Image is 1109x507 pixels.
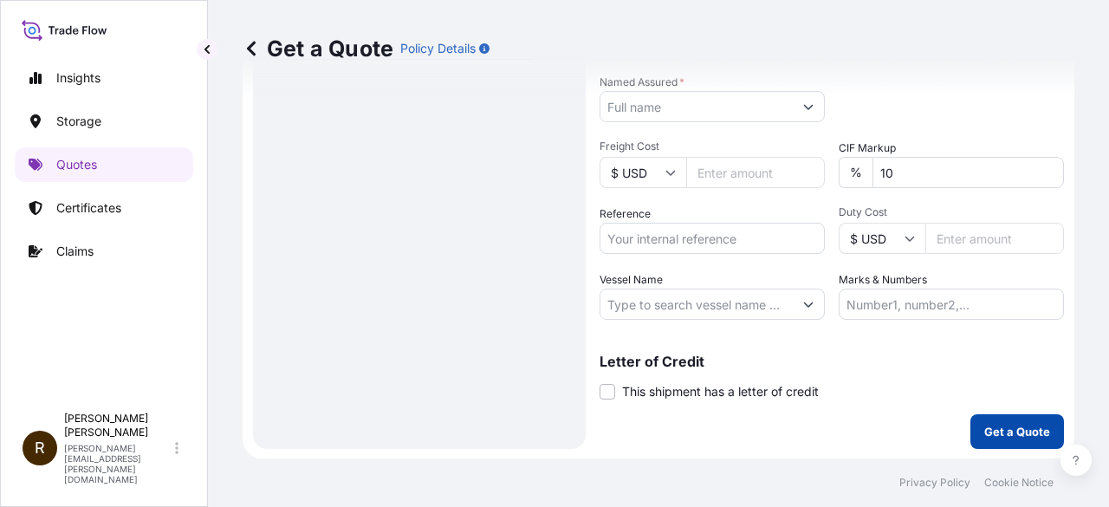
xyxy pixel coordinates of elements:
[15,234,193,269] a: Claims
[793,289,824,320] button: Show suggestions
[243,35,393,62] p: Get a Quote
[15,191,193,225] a: Certificates
[64,412,172,439] p: [PERSON_NAME] [PERSON_NAME]
[839,157,872,188] div: %
[984,423,1050,440] p: Get a Quote
[925,223,1064,254] input: Enter amount
[600,140,825,153] span: Freight Cost
[839,140,896,157] label: CIF Markup
[15,104,193,139] a: Storage
[15,147,193,182] a: Quotes
[600,223,825,254] input: Your internal reference
[35,439,45,457] span: R
[793,91,824,122] button: Show suggestions
[839,205,1064,219] span: Duty Cost
[600,354,1064,368] p: Letter of Credit
[600,271,663,289] label: Vessel Name
[64,443,172,484] p: [PERSON_NAME][EMAIL_ADDRESS][PERSON_NAME][DOMAIN_NAME]
[872,157,1064,188] input: Enter percentage
[622,383,819,400] span: This shipment has a letter of credit
[839,289,1064,320] input: Number1, number2,...
[56,199,121,217] p: Certificates
[56,69,101,87] p: Insights
[56,156,97,173] p: Quotes
[56,243,94,260] p: Claims
[600,205,651,223] label: Reference
[400,40,476,57] p: Policy Details
[686,157,825,188] input: Enter amount
[600,91,793,122] input: Full name
[984,476,1054,490] a: Cookie Notice
[15,61,193,95] a: Insights
[899,476,970,490] a: Privacy Policy
[839,271,927,289] label: Marks & Numbers
[970,414,1064,449] button: Get a Quote
[600,289,793,320] input: Type to search vessel name or IMO
[56,113,101,130] p: Storage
